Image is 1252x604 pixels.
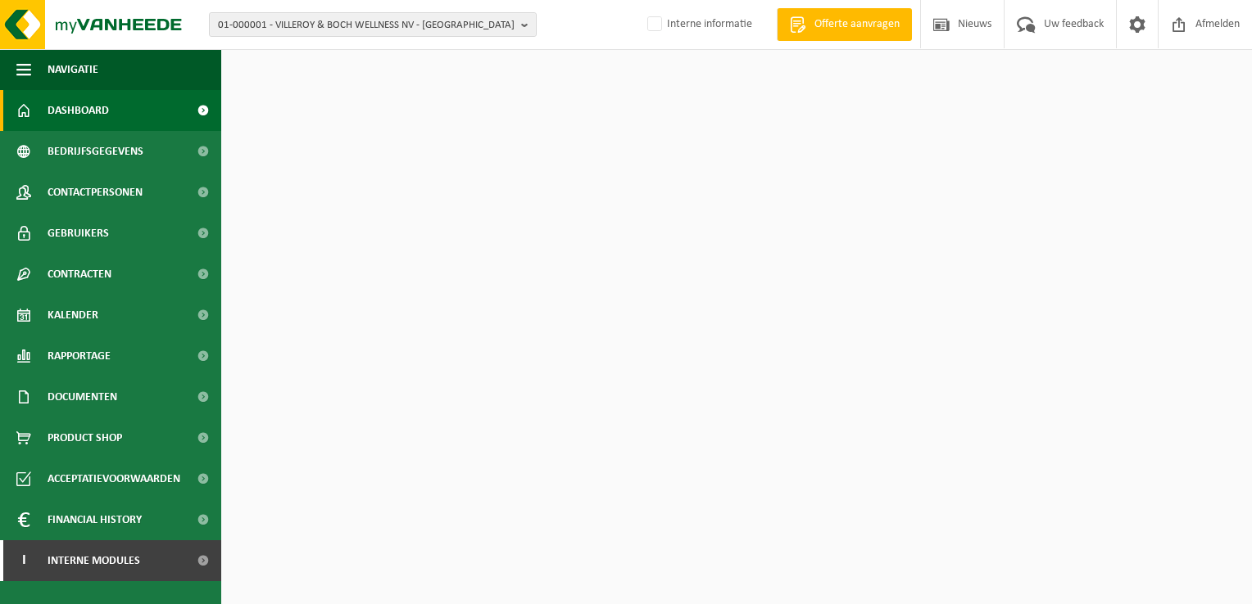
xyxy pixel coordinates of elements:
[48,336,111,376] span: Rapportage
[48,213,109,254] span: Gebruikers
[48,540,140,581] span: Interne modules
[48,458,180,499] span: Acceptatievoorwaarden
[218,13,515,38] span: 01-000001 - VILLEROY & BOCH WELLNESS NV - [GEOGRAPHIC_DATA]
[48,90,109,131] span: Dashboard
[209,12,537,37] button: 01-000001 - VILLEROY & BOCH WELLNESS NV - [GEOGRAPHIC_DATA]
[16,540,31,581] span: I
[777,8,912,41] a: Offerte aanvragen
[48,254,111,295] span: Contracten
[644,12,752,37] label: Interne informatie
[810,16,904,33] span: Offerte aanvragen
[48,499,142,540] span: Financial History
[48,376,117,417] span: Documenten
[48,131,143,172] span: Bedrijfsgegevens
[48,49,98,90] span: Navigatie
[48,172,143,213] span: Contactpersonen
[48,417,122,458] span: Product Shop
[48,295,98,336] span: Kalender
